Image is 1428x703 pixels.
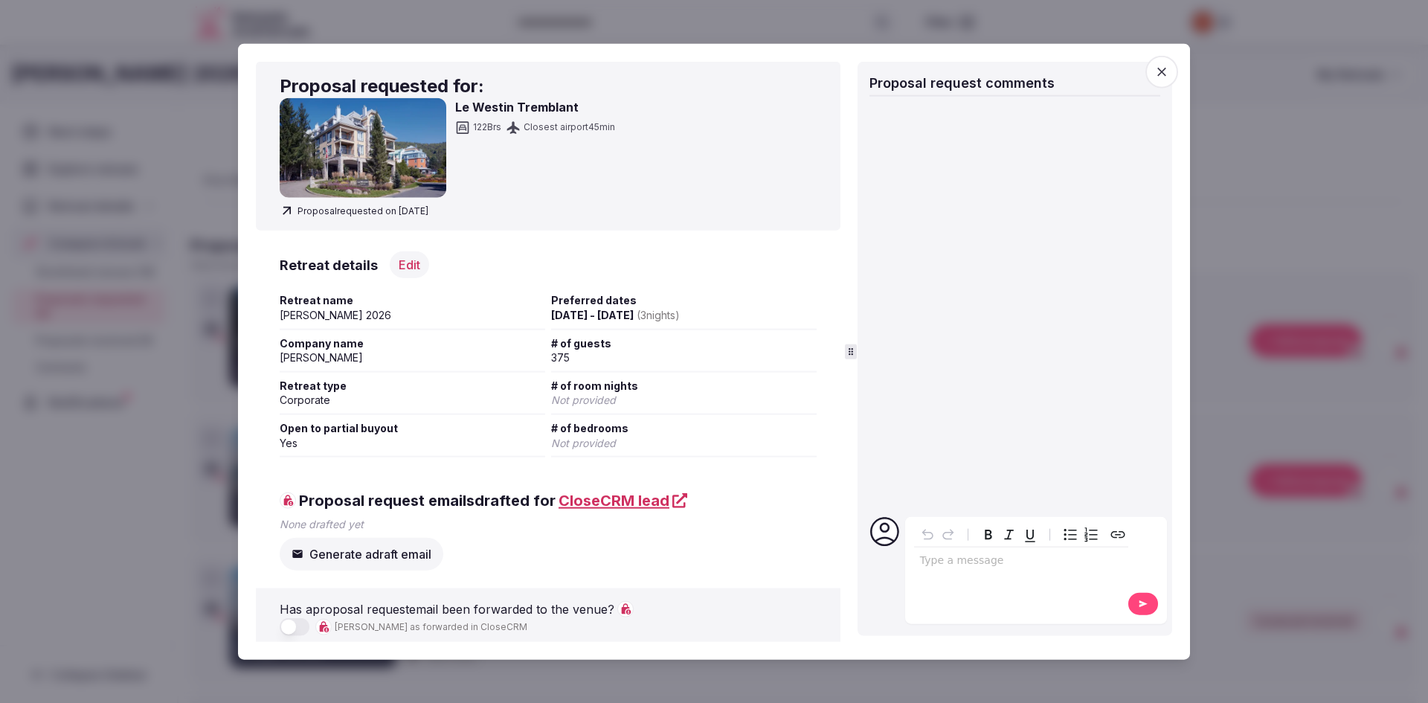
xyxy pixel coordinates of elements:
span: Closest airport 45 min [524,121,615,134]
span: 122 Brs [473,121,501,134]
button: Italic [999,524,1020,545]
span: [PERSON_NAME] as forwarded in CloseCRM [335,620,527,633]
span: # of guests [551,336,817,350]
h3: Le Westin Tremblant [455,98,615,116]
span: Proposal requested on [DATE] [280,204,428,219]
button: Generate adraft email [280,538,443,571]
h3: Retreat details [280,256,378,275]
div: [PERSON_NAME] 2026 [280,308,545,323]
div: Yes [280,435,545,450]
span: Proposal request emails drafted for [280,490,687,511]
button: Edit [390,251,429,278]
div: Corporate [280,393,545,408]
span: Company name [280,336,545,350]
span: # of bedrooms [551,421,817,436]
span: Proposal request comments [869,74,1055,90]
h2: Proposal requested for: [280,73,817,98]
span: Retreat name [280,293,545,308]
span: Not provided [551,394,616,406]
p: Has a proposal request email been forwarded to the venue? [280,600,614,618]
button: Create link [1107,524,1128,545]
div: editable markdown [914,548,1128,577]
a: CloseCRM lead [559,490,687,511]
span: # of room nights [551,378,817,393]
span: ( 3 night s ) [637,309,680,321]
span: [DATE] - [DATE] [551,309,680,321]
p: None drafted yet [280,517,817,532]
div: 375 [551,350,817,365]
button: Bulleted list [1060,524,1081,545]
button: Bold [978,524,999,545]
button: Numbered list [1081,524,1101,545]
span: Not provided [551,436,616,449]
div: toggle group [1060,524,1101,545]
span: Preferred dates [551,293,817,308]
div: [PERSON_NAME] [280,350,545,365]
span: Open to partial buyout [280,421,545,436]
span: Retreat type [280,378,545,393]
img: Le Westin Tremblant [280,98,446,198]
button: Underline [1020,524,1041,545]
